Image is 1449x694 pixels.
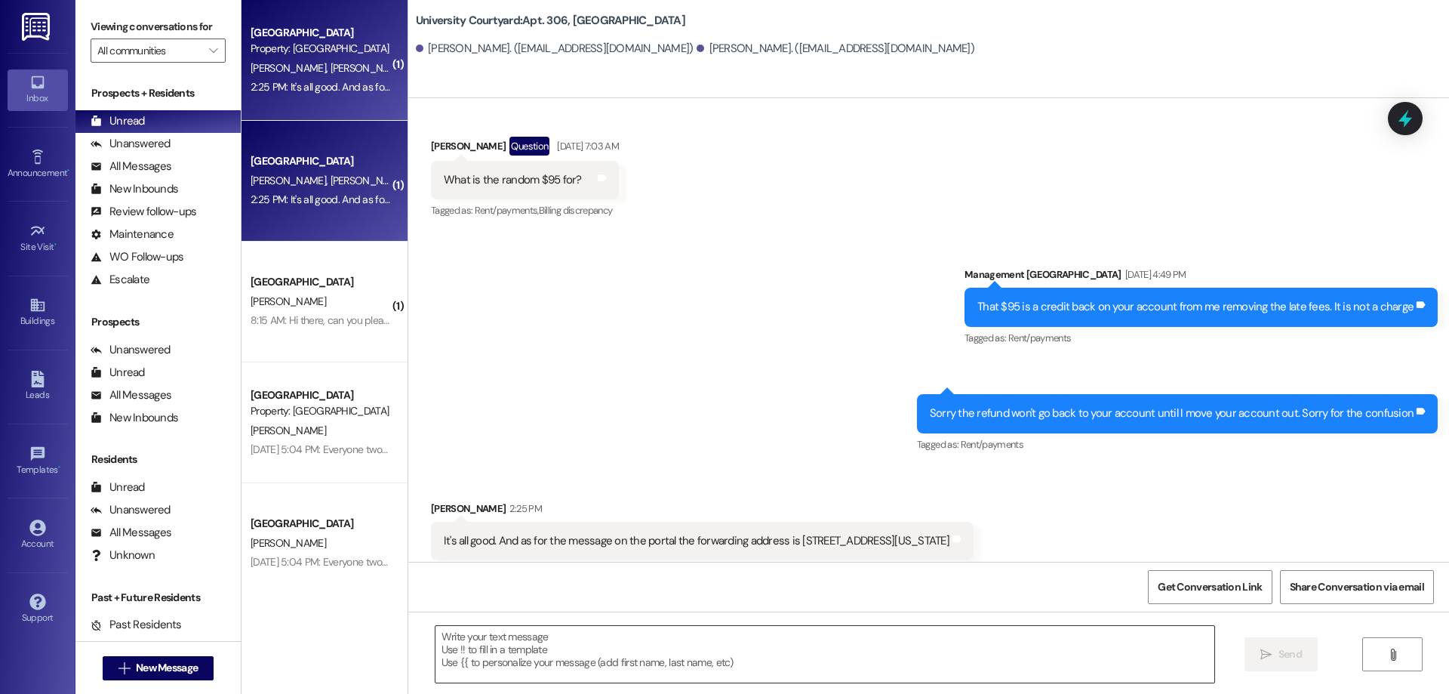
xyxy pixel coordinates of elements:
a: Templates • [8,441,68,482]
i:  [118,662,130,674]
input: All communities [97,39,202,63]
div: Tagged as: [964,327,1438,349]
div: Property: [GEOGRAPHIC_DATA] [251,41,390,57]
span: Get Conversation Link [1158,579,1262,595]
div: New Inbounds [91,181,178,197]
a: Account [8,515,68,556]
span: [PERSON_NAME] [251,536,326,550]
span: New Message [136,660,198,676]
div: Unread [91,480,145,495]
div: Escalate [91,272,149,288]
div: [PERSON_NAME] [431,137,619,161]
div: Residents [75,452,241,467]
div: Management [GEOGRAPHIC_DATA] [964,267,1438,288]
b: University Courtyard: Apt. 306, [GEOGRAPHIC_DATA] [416,13,685,29]
div: Past Residents [91,617,182,633]
span: [PERSON_NAME] [330,61,405,75]
i:  [1387,649,1398,661]
div: Tagged as: [431,560,974,582]
div: Unanswered [91,502,171,518]
span: Billing discrepancy [539,204,613,217]
button: Share Conversation via email [1280,570,1434,604]
button: Get Conversation Link [1148,570,1272,604]
div: [GEOGRAPHIC_DATA] [251,516,390,532]
div: Review follow-ups [91,204,196,220]
div: Unanswered [91,342,171,358]
div: New Inbounds [91,410,178,426]
div: Unread [91,113,145,129]
div: Unknown [91,547,155,563]
div: [GEOGRAPHIC_DATA] [251,153,390,169]
span: [PERSON_NAME] [251,61,331,75]
div: 2:25 PM [506,501,541,517]
img: ResiDesk Logo [22,13,53,41]
div: Property: [GEOGRAPHIC_DATA] [251,403,390,419]
a: Inbox [8,69,68,110]
i:  [1260,649,1272,661]
div: [PERSON_NAME]. ([EMAIL_ADDRESS][DOMAIN_NAME]) [416,41,694,57]
div: 8:15 AM: Hi there, can you please contact [PERSON_NAME]? ( My Partner), I am in the middle of mul... [251,313,930,327]
div: Maintenance [91,227,174,242]
div: All Messages [91,159,171,174]
a: Leads [8,366,68,407]
span: Rent/payments [1008,332,1072,344]
i:  [209,45,217,57]
div: [DATE] 4:49 PM [1121,267,1186,282]
div: Tagged as: [917,433,1438,455]
div: [DATE] 7:03 AM [553,138,619,154]
div: Sorry the refund won't go back to your account until I move your account out. Sorry for the confu... [930,406,1414,421]
span: • [54,239,57,250]
div: Question [509,137,549,156]
div: [GEOGRAPHIC_DATA] [251,25,390,41]
div: 2:25 PM: It's all good. And as for the message on the portal the forwarding address is [STREET_AD... [251,193,758,206]
a: Site Visit • [8,218,68,259]
div: All Messages [91,387,171,403]
div: Past + Future Residents [75,590,241,606]
div: That $95 is a credit back on your account from me removing the late fees. It is not a charge [977,299,1414,315]
div: 2:25 PM: It's all good. And as for the message on the portal the forwarding address is [STREET_AD... [251,80,758,94]
div: Prospects + Residents [75,85,241,101]
span: Rent/payments , [475,204,539,217]
span: [PERSON_NAME] [251,174,331,187]
div: [GEOGRAPHIC_DATA] [251,274,390,290]
div: It's all good. And as for the message on the portal the forwarding address is [STREET_ADDRESS][US... [444,533,949,549]
button: New Message [103,656,214,680]
span: Share Conversation via email [1290,579,1424,595]
div: [PERSON_NAME]. ([EMAIL_ADDRESS][DOMAIN_NAME]) [697,41,974,57]
a: Support [8,589,68,630]
span: Send [1278,646,1302,662]
div: What is the random $95 for? [444,172,582,188]
a: Buildings [8,292,68,333]
div: All Messages [91,525,171,541]
div: Tagged as: [431,199,619,221]
div: Prospects [75,314,241,330]
span: • [58,462,60,473]
span: [PERSON_NAME] [251,295,326,308]
div: Unread [91,365,145,381]
label: Viewing conversations for [91,15,226,39]
button: Send [1244,637,1318,671]
span: Rent/payments [961,438,1024,451]
div: WO Follow-ups [91,249,183,265]
span: [PERSON_NAME] [251,424,326,437]
div: Unanswered [91,136,171,152]
div: [PERSON_NAME] [431,501,974,522]
span: [PERSON_NAME] [330,174,405,187]
div: [GEOGRAPHIC_DATA] [251,387,390,403]
span: • [67,165,69,176]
